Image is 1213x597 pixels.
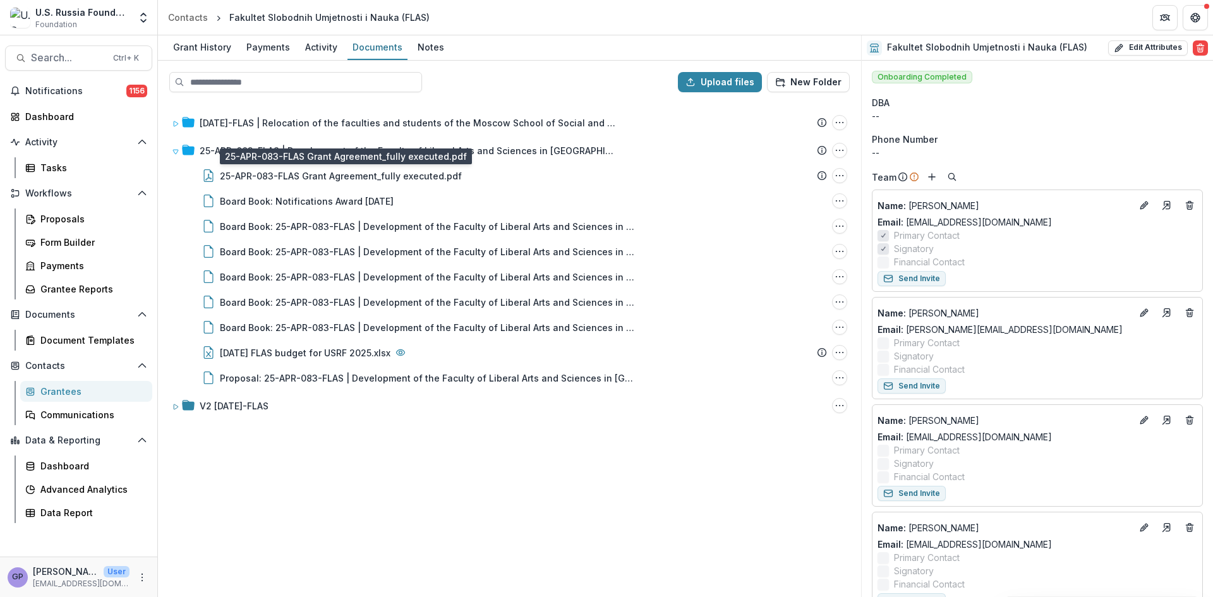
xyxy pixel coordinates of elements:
span: Signatory [894,349,934,363]
span: Financial Contact [894,470,965,483]
div: Board Book: 25-APR-083-FLAS | Development of the Faculty of Liberal Arts and Sciences in [GEOGRAP... [220,270,637,284]
a: Notes [413,35,449,60]
p: [PERSON_NAME] [33,565,99,578]
button: Add [924,169,939,184]
div: -- [872,146,1203,159]
a: Contacts [163,8,213,27]
div: V2 [DATE]-FLASV2 23-AUG-36-FLAS Options [167,393,852,418]
button: Open Data & Reporting [5,430,152,450]
a: Go to contact [1157,410,1177,430]
span: Contacts [25,361,132,371]
div: Fakultet Slobodnih Umjetnosti i Nauka (FLAS) [229,11,430,24]
span: Primary Contact [894,551,960,564]
a: Tasks [20,157,152,178]
nav: breadcrumb [163,8,435,27]
div: [DATE] FLAS budget for USRF 2025.xlsx2025-03-20 FLAS budget for USRF 2025.xlsx Options [167,340,852,365]
button: 23-AUG-36-FLAS | Relocation of the faculties and students of the Moscow School of Social and Econ... [832,115,847,130]
div: Contacts [168,11,208,24]
div: 25-APR-083-FLAS | Development of the Faculty of Liberal Arts and Sciences in [GEOGRAPHIC_DATA] – ... [200,144,617,157]
button: Board Book: 25-APR-083-FLAS | Development of the Faculty of Liberal Arts and Sciences in Monteneg... [832,244,847,259]
span: Search... [31,52,106,64]
div: Gennady Podolny [12,573,23,581]
button: 2025-03-20 FLAS budget for USRF 2025.xlsx Options [832,345,847,360]
button: Open Documents [5,305,152,325]
div: Board Book: 25-APR-083-FLAS | Development of the Faculty of Liberal Arts and Sciences in [GEOGRAP... [167,239,852,264]
span: Primary Contact [894,336,960,349]
div: Board Book: 25-APR-083-FLAS | Development of the Faculty of Liberal Arts and Sciences in [GEOGRAP... [220,220,637,233]
button: Search... [5,45,152,71]
div: Dashboard [40,459,142,473]
div: Advanced Analytics [40,483,142,496]
button: Delete [1193,40,1208,56]
a: Grantees [20,381,152,402]
div: Communications [40,408,142,421]
div: Board Book: Notifications Award [DATE]Board Book: Notifications Award June 2025 Options [167,188,852,214]
span: Data & Reporting [25,435,132,446]
div: Proposal: 25-APR-083-FLAS | Development of the Faculty of Liberal Arts and Sciences in [GEOGRAPHI... [220,371,637,385]
button: Edit [1137,198,1152,213]
div: V2 [DATE]-FLAS [200,399,269,413]
div: U.S. Russia Foundation [35,6,130,19]
span: Onboarding Completed [872,71,972,83]
button: Edit [1137,305,1152,320]
button: Edit Attributes [1108,40,1188,56]
p: User [104,566,130,577]
a: Go to contact [1157,517,1177,538]
button: Upload files [678,72,762,92]
span: Name : [878,415,906,426]
span: Name : [878,200,906,211]
div: Tasks [40,161,142,174]
span: Signatory [894,457,934,470]
div: Board Book: 25-APR-083-FLAS | Development of the Faculty of Liberal Arts and Sciences in [GEOGRAP... [167,315,852,340]
p: [EMAIL_ADDRESS][DOMAIN_NAME] [33,578,130,589]
div: 25-APR-083-FLAS Grant Agreement_fully executed.pdf25-APR-083-FLAS Grant Agreement_fully executed.... [167,163,852,188]
div: Dashboard [25,110,142,123]
div: Grantees [40,385,142,398]
button: Board Book: 25-APR-083-FLAS | Development of the Faculty of Liberal Arts and Sciences in Monteneg... [832,294,847,310]
img: U.S. Russia Foundation [10,8,30,28]
a: Go to contact [1157,303,1177,323]
span: Email: [878,217,903,227]
p: Team [872,171,896,184]
button: Board Book: 25-APR-083-FLAS | Development of the Faculty of Liberal Arts and Sciences in Monteneg... [832,320,847,335]
div: Grantee Reports [40,282,142,296]
div: Board Book: 25-APR-083-FLAS | Development of the Faculty of Liberal Arts and Sciences in [GEOGRAP... [167,289,852,315]
span: Workflows [25,188,132,199]
a: Email: [EMAIL_ADDRESS][DOMAIN_NAME] [878,215,1052,229]
div: Board Book: 25-APR-083-FLAS | Development of the Faculty of Liberal Arts and Sciences in [GEOGRAP... [167,214,852,239]
button: Send Invite [878,486,946,501]
div: 25-APR-083-FLAS | Development of the Faculty of Liberal Arts and Sciences in [GEOGRAPHIC_DATA] – ... [167,138,852,163]
button: More [135,570,150,585]
div: Proposals [40,212,142,226]
button: Deletes [1182,198,1197,213]
div: Notes [413,38,449,56]
button: Send Invite [878,378,946,394]
a: Email: [EMAIL_ADDRESS][DOMAIN_NAME] [878,538,1052,551]
a: Name: [PERSON_NAME] [878,521,1132,534]
div: Ctrl + K [111,51,142,65]
a: Go to contact [1157,195,1177,215]
button: V2 23-AUG-36-FLAS Options [832,398,847,413]
span: Primary Contact [894,229,960,242]
button: Board Book: 25-APR-083-FLAS | Development of the Faculty of Liberal Arts and Sciences in Monteneg... [832,269,847,284]
a: Payments [241,35,295,60]
span: Financial Contact [894,363,965,376]
div: Data Report [40,506,142,519]
span: 1156 [126,85,147,97]
span: Email: [878,324,903,335]
span: Notifications [25,86,126,97]
div: Form Builder [40,236,142,249]
button: Edit [1137,413,1152,428]
span: Phone Number [872,133,938,146]
button: New Folder [767,72,850,92]
div: Payments [40,259,142,272]
button: Send Invite [878,271,946,286]
a: Advanced Analytics [20,479,152,500]
span: Activity [25,137,132,148]
button: Open entity switcher [135,5,152,30]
